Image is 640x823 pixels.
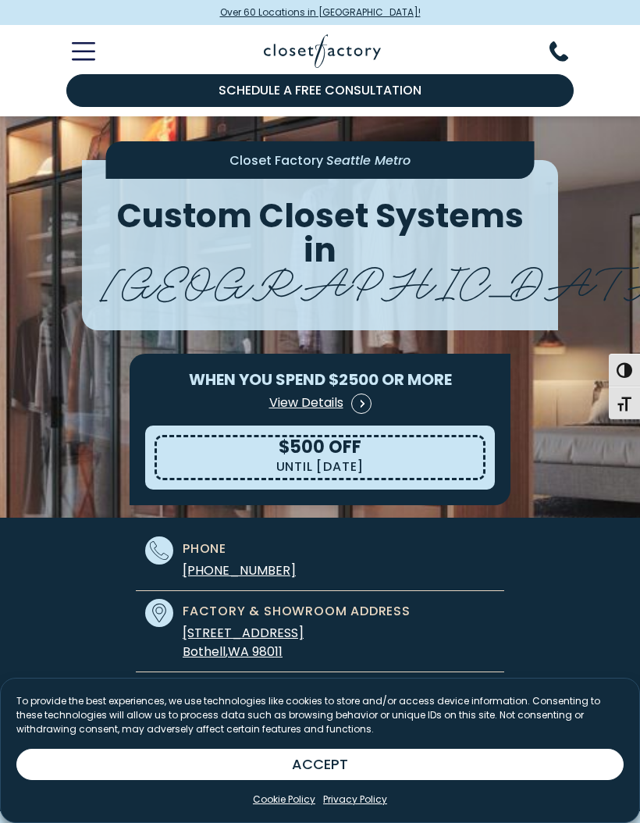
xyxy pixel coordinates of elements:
[183,561,296,579] a: [PHONE_NUMBER]
[253,793,315,807] a: Cookie Policy
[229,151,323,169] span: Closet Factory
[183,602,411,621] span: Factory & Showroom Address
[269,394,343,412] span: View Details
[183,624,304,642] span: [STREET_ADDRESS]
[183,624,304,661] a: [STREET_ADDRESS] Bothell,WA 98011
[549,41,587,62] button: Phone Number
[16,694,624,736] p: To provide the best experiences, we use technologies like cookies to store and/or access device i...
[268,388,372,419] a: View Details
[183,540,226,558] span: Phone
[53,42,95,61] button: Toggle Mobile Menu
[279,434,361,458] span: $500 OFF
[189,368,452,390] span: WHEN YOU SPEND $2500 OR MORE
[609,387,640,419] button: Toggle Font size
[276,456,364,478] p: UNTIL [DATE]
[252,643,283,661] span: 98011
[183,643,226,661] span: Bothell
[220,5,421,20] span: Over 60 Locations in [GEOGRAPHIC_DATA]!
[66,74,574,107] a: Schedule a Free Consultation
[16,749,624,780] button: ACCEPT
[117,192,524,273] span: Custom Closet Systems in
[326,151,411,169] span: Seattle Metro
[228,643,249,661] span: WA
[264,34,381,68] img: Closet Factory Logo
[609,354,640,387] button: Toggle High Contrast
[323,793,387,807] a: Privacy Policy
